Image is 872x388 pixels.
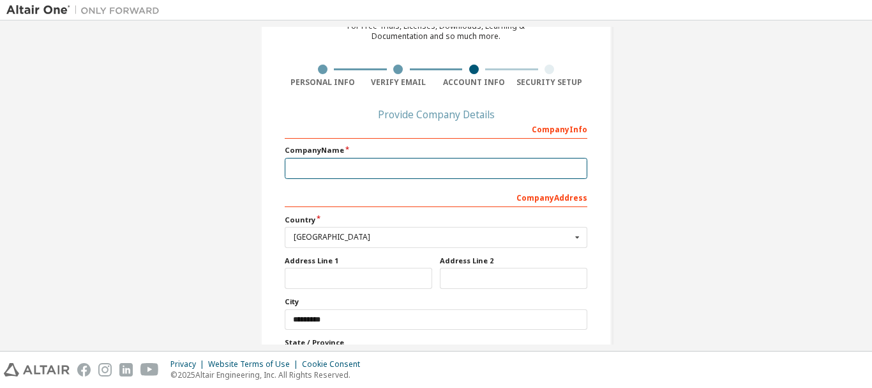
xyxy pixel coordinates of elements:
div: Website Terms of Use [208,359,302,369]
div: Personal Info [285,77,361,88]
img: youtube.svg [140,363,159,376]
p: © 2025 Altair Engineering, Inc. All Rights Reserved. [170,369,368,380]
img: instagram.svg [98,363,112,376]
label: Company Name [285,145,587,155]
label: City [285,297,587,307]
div: Privacy [170,359,208,369]
img: linkedin.svg [119,363,133,376]
div: Provide Company Details [285,111,587,118]
div: Security Setup [512,77,588,88]
label: Country [285,215,587,225]
div: Cookie Consent [302,359,368,369]
div: [GEOGRAPHIC_DATA] [294,233,571,241]
label: Address Line 2 [440,256,587,266]
label: State / Province [285,338,587,348]
img: facebook.svg [77,363,91,376]
img: altair_logo.svg [4,363,70,376]
div: Account Info [436,77,512,88]
img: Altair One [6,4,166,17]
div: Company Address [285,187,587,207]
div: Verify Email [361,77,437,88]
div: For Free Trials, Licenses, Downloads, Learning & Documentation and so much more. [347,21,525,42]
div: Company Info [285,118,587,139]
label: Address Line 1 [285,256,432,266]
